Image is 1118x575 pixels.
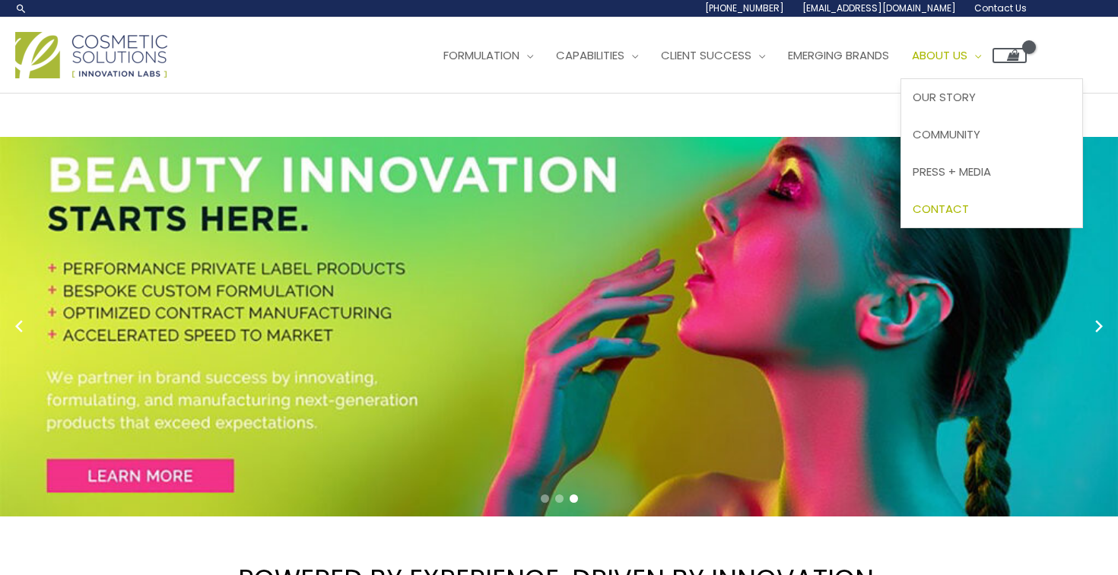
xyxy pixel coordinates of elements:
a: Capabilities [545,33,650,78]
span: Contact Us [974,2,1027,14]
a: About Us [900,33,993,78]
span: Go to slide 1 [541,494,549,503]
span: [EMAIL_ADDRESS][DOMAIN_NAME] [802,2,956,14]
a: Press + Media [901,153,1082,190]
a: Community [901,116,1082,154]
a: Our Story [901,79,1082,116]
a: Formulation [432,33,545,78]
span: Capabilities [556,47,624,63]
span: [PHONE_NUMBER] [705,2,784,14]
span: Formulation [443,47,519,63]
a: Contact [901,190,1082,227]
a: Client Success [650,33,777,78]
span: Emerging Brands [788,47,889,63]
a: Search icon link [15,2,27,14]
span: Our Story [913,89,976,105]
span: Go to slide 3 [570,494,578,503]
img: Cosmetic Solutions Logo [15,32,167,78]
button: Next slide [1088,315,1110,338]
span: Community [913,126,980,142]
span: Go to slide 2 [555,494,564,503]
a: View Shopping Cart, empty [993,48,1027,63]
nav: Site Navigation [421,33,1027,78]
span: Contact [913,201,969,217]
span: Client Success [661,47,751,63]
a: Emerging Brands [777,33,900,78]
button: Previous slide [8,315,30,338]
span: Press + Media [913,164,991,179]
span: About Us [912,47,967,63]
